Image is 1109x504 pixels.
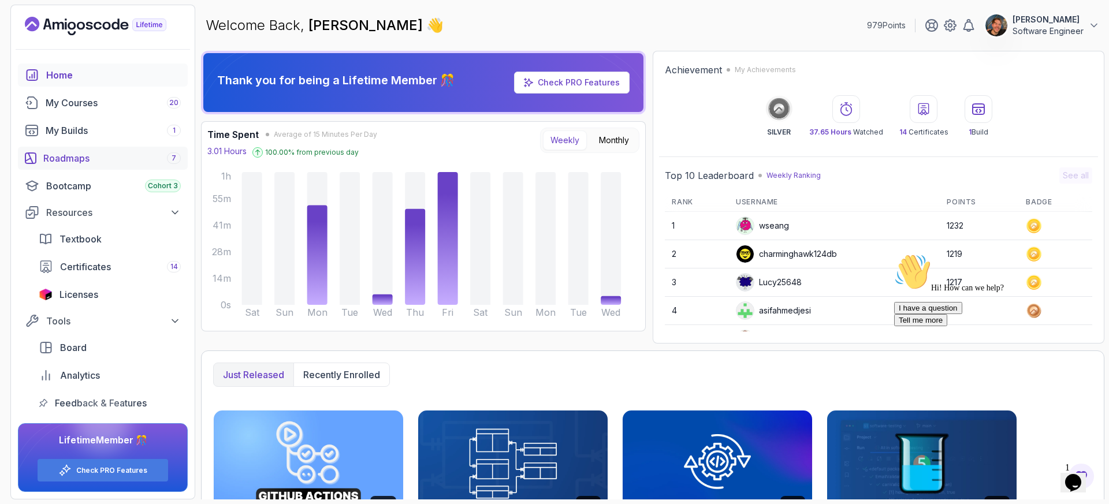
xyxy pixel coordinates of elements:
[46,68,181,82] div: Home
[809,128,851,136] span: 37.65 Hours
[665,268,729,297] td: 3
[940,193,1019,212] th: Points
[55,396,147,410] span: Feedback & Features
[969,128,972,136] span: 1
[46,179,181,193] div: Bootcamp
[170,262,178,271] span: 14
[308,17,426,33] span: [PERSON_NAME]
[221,299,231,311] tspan: 0s
[665,325,729,353] td: 5
[969,128,988,137] p: Build
[18,202,188,223] button: Resources
[307,307,328,318] tspan: Mon
[207,128,259,141] h3: Time Spent
[76,466,147,475] a: Check PRO Features
[32,336,188,359] a: board
[223,368,284,382] p: Just released
[729,193,940,212] th: Username
[665,169,754,182] h2: Top 10 Leaderboard
[767,128,791,137] p: SILVER
[1013,14,1084,25] p: [PERSON_NAME]
[940,240,1019,268] td: 1219
[736,330,754,348] img: default monster avatar
[59,288,98,301] span: Licenses
[46,96,181,110] div: My Courses
[32,391,188,415] a: feedback
[245,307,260,318] tspan: Sat
[18,147,188,170] a: roadmaps
[665,212,729,240] td: 1
[1059,167,1092,184] button: See all
[265,148,359,157] p: 100.00 % from previous day
[766,171,821,180] p: Weekly Ranking
[341,307,358,318] tspan: Tue
[172,154,176,163] span: 7
[303,368,380,382] p: Recently enrolled
[899,128,948,137] p: Certificates
[148,181,178,191] span: Cohort 3
[18,174,188,197] a: bootcamp
[46,124,181,137] div: My Builds
[39,289,53,300] img: jetbrains icon
[985,14,1100,37] button: user profile image[PERSON_NAME]Software Engineer
[543,130,587,150] button: Weekly
[736,274,754,291] img: default monster avatar
[442,307,453,318] tspan: Fri
[736,302,754,319] img: user profile image
[5,65,58,77] button: Tell me more
[1013,25,1084,37] p: Software Engineer
[60,341,87,354] span: Board
[736,245,837,263] div: charminghawk124db
[293,363,389,386] button: Recently enrolled
[274,130,377,139] span: Average of 15 Minutes Per Day
[899,128,907,136] span: 14
[601,307,620,318] tspan: Wed
[276,307,293,318] tspan: Sun
[5,53,73,65] button: I have a question
[665,193,729,212] th: Rank
[46,314,181,328] div: Tools
[940,212,1019,240] td: 1232
[535,307,556,318] tspan: Mon
[60,368,100,382] span: Analytics
[736,245,754,263] img: user profile image
[173,126,176,135] span: 1
[1019,193,1092,212] th: Badge
[890,249,1097,452] iframe: chat widget
[373,307,392,318] tspan: Wed
[665,63,722,77] h2: Achievement
[32,227,188,251] a: textbook
[18,64,188,87] a: home
[406,307,424,318] tspan: Thu
[217,72,455,88] p: Thank you for being a Lifetime Member 🎊
[5,5,42,42] img: :wave:
[1060,458,1097,492] iframe: chat widget
[25,17,193,35] a: Landing page
[212,246,231,257] tspan: 28m
[736,217,754,234] img: default monster avatar
[60,260,111,274] span: Certificates
[809,128,883,137] p: Watched
[514,72,630,94] a: Check PRO Features
[32,364,188,387] a: analytics
[736,216,789,235] div: wseang
[214,363,293,386] button: Just released
[736,301,811,320] div: asifahmedjesi
[736,273,802,292] div: Lucy25648
[538,77,620,87] a: Check PRO Features
[18,91,188,114] a: courses
[32,283,188,306] a: licenses
[591,130,637,150] button: Monthly
[169,98,178,107] span: 20
[46,206,181,219] div: Resources
[221,170,231,182] tspan: 1h
[18,119,188,142] a: builds
[570,307,587,318] tspan: Tue
[473,307,488,318] tspan: Sat
[736,330,809,348] div: Sabrina0704
[504,307,522,318] tspan: Sun
[985,14,1007,36] img: user profile image
[213,193,231,204] tspan: 55m
[37,458,169,482] button: Check PRO Features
